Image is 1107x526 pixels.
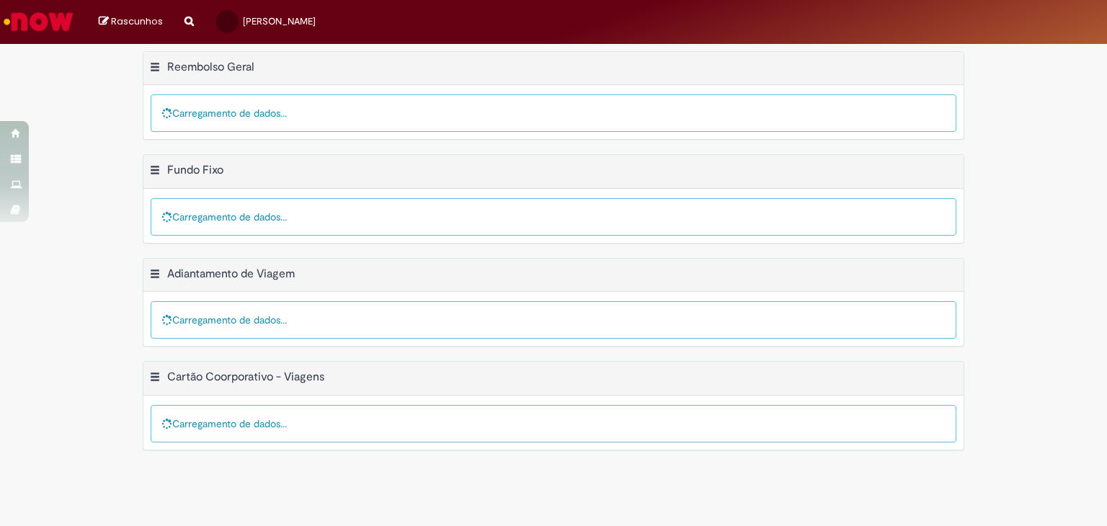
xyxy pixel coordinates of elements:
[1,7,76,36] img: ServiceNow
[149,267,161,285] button: Adiantamento de Viagem Menu de contexto
[99,15,163,29] a: Rascunhos
[167,267,295,281] h2: Adiantamento de Viagem
[151,301,956,339] div: Carregamento de dados...
[111,14,163,28] span: Rascunhos
[151,94,956,132] div: Carregamento de dados...
[149,60,161,79] button: Reembolso Geral Menu de contexto
[243,15,316,27] span: [PERSON_NAME]
[149,370,161,388] button: Cartão Coorporativo - Viagens Menu de contexto
[167,60,254,74] h2: Reembolso Geral
[167,163,223,177] h2: Fundo Fixo
[167,370,324,385] h2: Cartão Coorporativo - Viagens
[149,163,161,182] button: Fundo Fixo Menu de contexto
[151,405,956,442] div: Carregamento de dados...
[151,198,956,236] div: Carregamento de dados...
